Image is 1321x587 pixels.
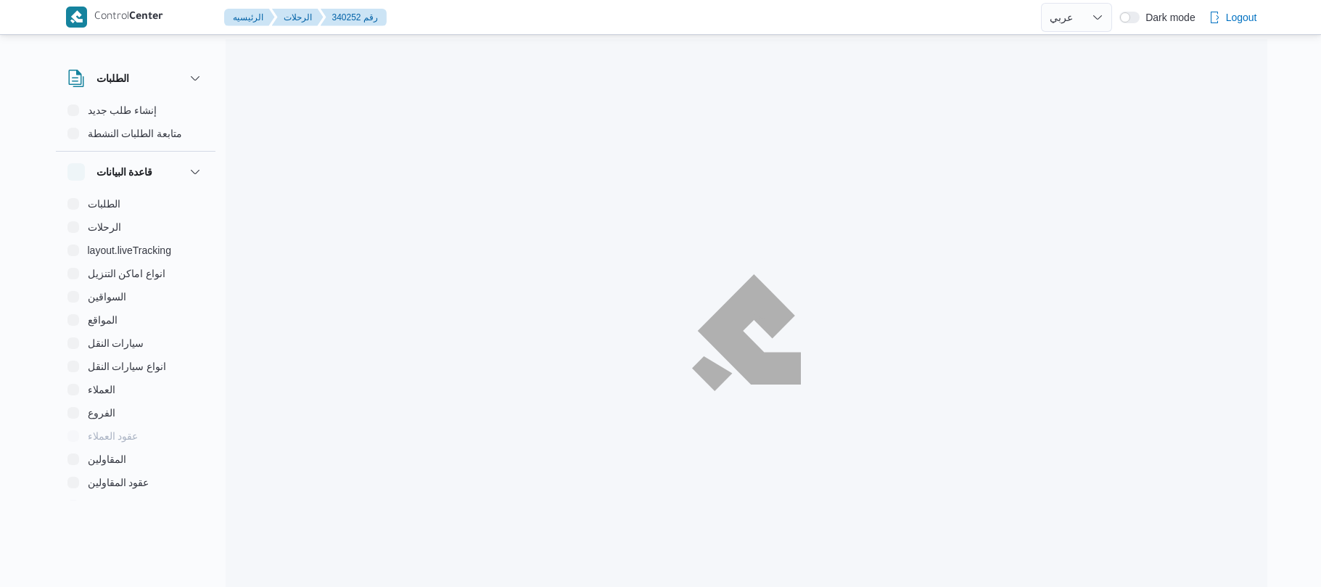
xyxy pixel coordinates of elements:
button: انواع اماكن التنزيل [62,262,210,285]
span: انواع اماكن التنزيل [88,265,166,282]
button: المواقع [62,308,210,332]
span: Logout [1226,9,1257,26]
div: الطلبات [56,99,215,151]
button: عقود المقاولين [62,471,210,494]
button: العملاء [62,378,210,401]
button: سيارات النقل [62,332,210,355]
button: متابعة الطلبات النشطة [62,122,210,145]
span: المواقع [88,311,118,329]
span: Dark mode [1140,12,1195,23]
span: اجهزة التليفون [88,497,148,514]
span: layout.liveTracking [88,242,171,259]
h3: الطلبات [96,70,129,87]
button: الطلبات [67,70,204,87]
span: المقاولين [88,451,126,468]
button: الرحلات [62,215,210,239]
button: السواقين [62,285,210,308]
button: اجهزة التليفون [62,494,210,517]
b: Center [129,12,163,23]
span: السواقين [88,288,126,305]
button: انواع سيارات النقل [62,355,210,378]
img: X8yXhbKr1z7QwAAAABJRU5ErkJggg== [66,7,87,28]
span: عقود المقاولين [88,474,149,491]
span: العملاء [88,381,115,398]
button: الرحلات [272,9,324,26]
span: انواع سيارات النقل [88,358,167,375]
span: سيارات النقل [88,334,144,352]
button: إنشاء طلب جديد [62,99,210,122]
img: ILLA Logo [699,283,793,382]
button: عقود العملاء [62,424,210,448]
button: layout.liveTracking [62,239,210,262]
span: عقود العملاء [88,427,139,445]
div: قاعدة البيانات [56,192,215,506]
button: قاعدة البيانات [67,163,204,181]
h3: قاعدة البيانات [96,163,153,181]
span: الطلبات [88,195,120,213]
button: Logout [1203,3,1263,32]
span: الرحلات [88,218,121,236]
button: 340252 رقم [321,9,387,26]
span: متابعة الطلبات النشطة [88,125,183,142]
button: الرئيسيه [224,9,275,26]
button: الطلبات [62,192,210,215]
span: الفروع [88,404,115,422]
button: المقاولين [62,448,210,471]
button: الفروع [62,401,210,424]
span: إنشاء طلب جديد [88,102,157,119]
